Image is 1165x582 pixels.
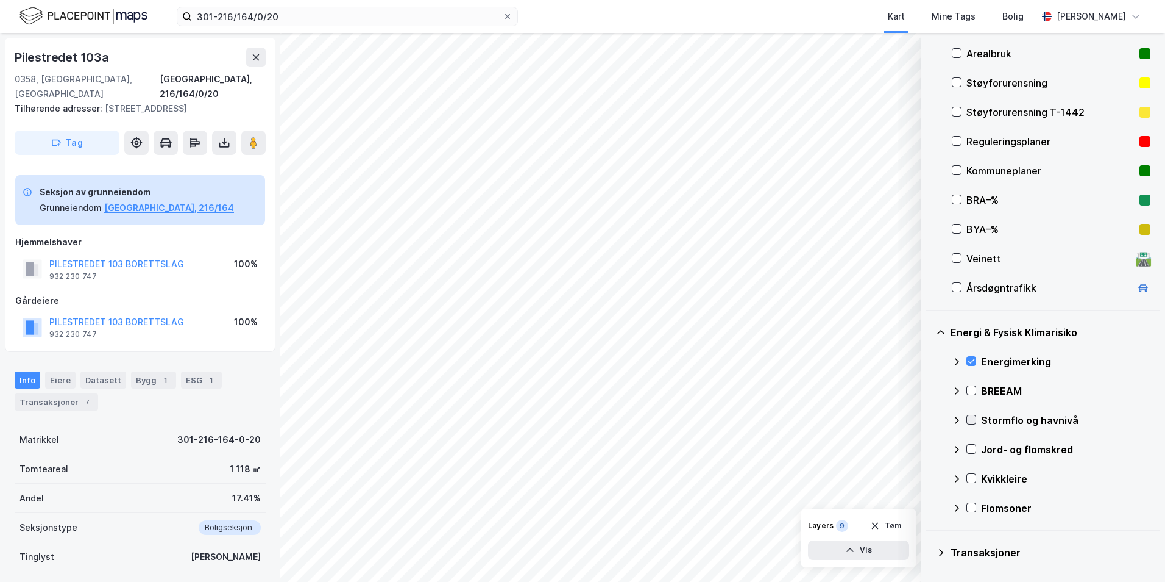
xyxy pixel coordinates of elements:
div: [GEOGRAPHIC_DATA], 216/164/0/20 [160,72,266,101]
div: BREEAM [981,384,1150,398]
div: Årsdøgntrafikk [966,281,1131,295]
div: Energimerking [981,354,1150,369]
iframe: Chat Widget [1104,523,1165,582]
div: Kommuneplaner [966,163,1135,178]
button: [GEOGRAPHIC_DATA], 216/164 [104,201,234,215]
div: Eiere [45,372,76,389]
div: Jord- og flomskred [981,442,1150,457]
div: Kvikkleire [981,472,1150,486]
div: 9 [836,520,848,532]
div: 1 [205,374,217,386]
button: Tag [15,131,119,155]
div: Grunneiendom [40,201,102,215]
div: Transaksjoner [15,393,98,411]
div: 932 230 747 [49,329,97,339]
div: [STREET_ADDRESS] [15,101,256,116]
div: 🛣️ [1135,251,1152,267]
div: Andel [19,491,44,506]
div: Gårdeiere [15,293,265,308]
div: [PERSON_NAME] [1057,9,1126,24]
div: Seksjon av grunneiendom [40,185,234,199]
div: Energi & Fysisk Klimarisiko [951,325,1150,340]
div: Layers [808,521,834,531]
div: [PERSON_NAME] [191,550,261,564]
div: 100% [234,257,258,271]
button: Vis [808,541,909,560]
div: Veinett [966,251,1131,266]
div: Arealbruk [966,46,1135,61]
div: Kart [888,9,905,24]
div: Reguleringsplaner [966,134,1135,149]
div: Tinglyst [19,550,54,564]
div: Seksjonstype [19,520,77,535]
span: Tilhørende adresser: [15,103,105,113]
div: BRA–% [966,193,1135,207]
div: 100% [234,315,258,329]
div: Stormflo og havnivå [981,413,1150,428]
div: Støyforurensning [966,76,1135,90]
div: 1 118 ㎡ [230,462,261,476]
div: 1 [159,374,171,386]
div: Transaksjoner [951,545,1150,560]
div: Hjemmelshaver [15,235,265,250]
div: 301-216-164-0-20 [177,433,261,447]
div: 0358, [GEOGRAPHIC_DATA], [GEOGRAPHIC_DATA] [15,72,160,101]
div: Tomteareal [19,462,68,476]
div: BYA–% [966,222,1135,237]
div: Datasett [80,372,126,389]
div: Info [15,372,40,389]
div: Støyforurensning T-1442 [966,105,1135,120]
div: Bolig [1002,9,1024,24]
img: logo.f888ab2527a4732fd821a326f86c7f29.svg [19,5,147,27]
div: Flomsoner [981,501,1150,516]
div: Pilestredet 103a [15,48,112,67]
div: 932 230 747 [49,271,97,281]
div: ESG [181,372,222,389]
div: Bygg [131,372,176,389]
button: Tøm [862,516,909,536]
div: Mine Tags [932,9,976,24]
div: 7 [81,396,93,408]
input: Søk på adresse, matrikkel, gårdeiere, leietakere eller personer [192,7,503,26]
div: 17.41% [232,491,261,506]
div: Matrikkel [19,433,59,447]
